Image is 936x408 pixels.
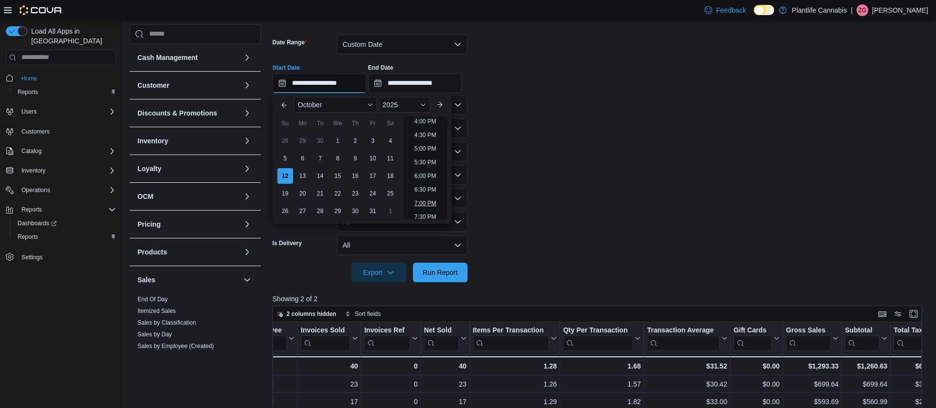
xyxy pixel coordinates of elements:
button: Export [351,263,406,282]
button: Invoices Sold [301,326,358,350]
div: day-15 [330,168,346,184]
p: [PERSON_NAME] [872,4,928,16]
button: All [337,235,468,255]
div: 17 [301,396,358,408]
span: Settings [21,253,42,261]
li: 6:00 PM [410,170,440,182]
div: day-6 [295,151,311,166]
span: Sort fields [355,310,381,318]
span: Sales by Classification [137,319,196,327]
div: day-17 [365,168,381,184]
div: day-23 [348,186,363,201]
button: Catalog [2,144,120,158]
span: Export [357,263,400,282]
button: Reports [10,230,120,244]
span: Reports [14,86,116,98]
button: 2 columns hidden [273,308,340,320]
button: Pricing [137,219,239,229]
div: 1.29 [473,396,557,408]
a: Sales by Day [137,331,172,338]
a: Sales by Employee (Created) [137,343,214,350]
div: 1.57 [563,378,641,390]
div: 0 [364,378,417,390]
button: Inventory [241,135,253,147]
div: Total Tax [894,326,928,335]
button: Gift Cards [733,326,780,350]
a: Settings [18,252,46,263]
span: Settings [18,251,116,263]
button: Items Per Transaction [472,326,557,350]
h3: Customer [137,80,169,90]
label: Is Delivery [273,239,302,247]
div: $1,293.33 [786,360,838,372]
a: Dashboards [14,217,60,229]
div: Qty Per Transaction [563,326,633,335]
h3: OCM [137,192,154,201]
div: day-10 [365,151,381,166]
div: $1,260.63 [845,360,887,372]
div: Fr [365,116,381,131]
div: $31.52 [647,360,727,372]
span: Catalog [18,145,116,157]
div: Invoices Sold [301,326,350,350]
div: day-22 [330,186,346,201]
span: Operations [18,184,116,196]
a: Itemized Sales [137,308,176,314]
div: Qty Per Transaction [563,326,633,350]
div: Gift Cards [733,326,772,335]
h3: Loyalty [137,164,161,174]
a: Sales by Classification [137,319,196,326]
div: $28.56 [894,396,936,408]
li: 6:30 PM [410,184,440,195]
button: Home [2,71,120,85]
button: Previous Month [276,97,292,113]
span: 2 columns hidden [287,310,336,318]
button: Sales [137,275,239,285]
div: $0.00 [733,378,780,390]
div: 0 [364,360,417,372]
div: 23 [301,378,358,390]
button: Transaction Average [647,326,727,350]
button: OCM [241,191,253,202]
div: Gross Sales [786,326,831,335]
button: Operations [18,184,54,196]
button: Run Report [413,263,468,282]
div: Invoices Sold [301,326,350,335]
span: Inventory [21,167,45,175]
div: day-3 [365,133,381,149]
button: Open list of options [454,148,462,155]
div: [PERSON_NAME] [217,396,294,408]
div: day-21 [312,186,328,201]
div: day-2 [348,133,363,149]
div: day-16 [348,168,363,184]
h3: Pricing [137,219,160,229]
span: Reports [18,233,38,241]
button: Users [18,106,40,117]
div: day-26 [277,203,293,219]
button: Cash Management [241,52,253,63]
p: | [851,4,853,16]
h3: Cash Management [137,53,198,62]
div: Mo [295,116,311,131]
button: Open list of options [454,171,462,179]
a: Dashboards [10,216,120,230]
button: Settings [2,250,120,264]
div: $699.64 [845,378,887,390]
a: Home [18,73,41,84]
div: day-9 [348,151,363,166]
div: 17 [424,396,467,408]
button: Cash Management [137,53,239,62]
div: day-29 [330,203,346,219]
span: Catalog [21,147,41,155]
span: Load All Apps in [GEOGRAPHIC_DATA] [27,26,116,46]
li: 4:30 PM [410,129,440,141]
span: Inventory [18,165,116,176]
button: Sales [241,274,253,286]
div: day-27 [295,203,311,219]
div: $33.00 [647,396,727,408]
a: Customers [18,126,54,137]
span: Customers [21,128,50,136]
div: $64.06 [894,360,936,372]
h3: Discounts & Promotions [137,108,217,118]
